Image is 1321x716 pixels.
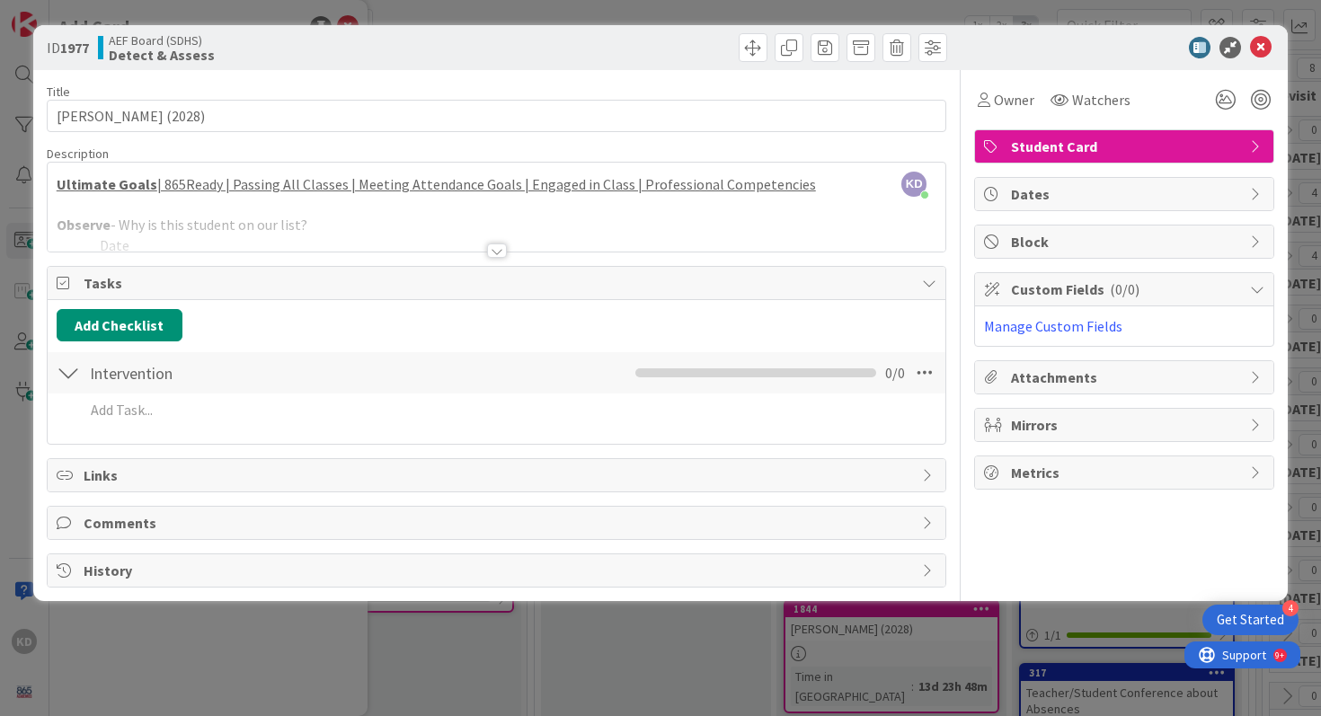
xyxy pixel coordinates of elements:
div: Open Get Started checklist, remaining modules: 4 [1202,605,1299,635]
span: Comments [84,512,914,534]
span: Description [47,146,109,162]
b: 1977 [60,39,89,57]
b: Detect & Assess [109,48,215,62]
button: Add Checklist [57,309,182,341]
span: KD [901,172,926,197]
span: Attachments [1011,367,1241,388]
u: | 865Ready | Passing All Classes | Meeting Attendance Goals | Engaged in Class | Professional Com... [157,175,816,193]
div: 4 [1282,600,1299,616]
div: Get Started [1217,611,1284,629]
div: 9+ [91,7,100,22]
span: ID [47,37,89,58]
span: Student Card [1011,136,1241,157]
span: ( 0/0 ) [1110,280,1139,298]
label: Title [47,84,70,100]
span: Watchers [1072,89,1130,110]
span: Tasks [84,272,914,294]
span: Links [84,464,914,486]
span: Block [1011,231,1241,252]
span: Support [38,3,82,24]
span: AEF Board (SDHS) [109,33,215,48]
input: Add Checklist... [84,357,464,389]
span: Mirrors [1011,414,1241,436]
a: Manage Custom Fields [984,317,1122,335]
span: Owner [994,89,1034,110]
span: Custom Fields [1011,278,1241,300]
span: Dates [1011,183,1241,205]
span: Metrics [1011,462,1241,483]
input: type card name here... [47,100,947,132]
u: Ultimate Goals [57,175,157,193]
span: History [84,560,914,581]
span: 0 / 0 [885,362,905,384]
